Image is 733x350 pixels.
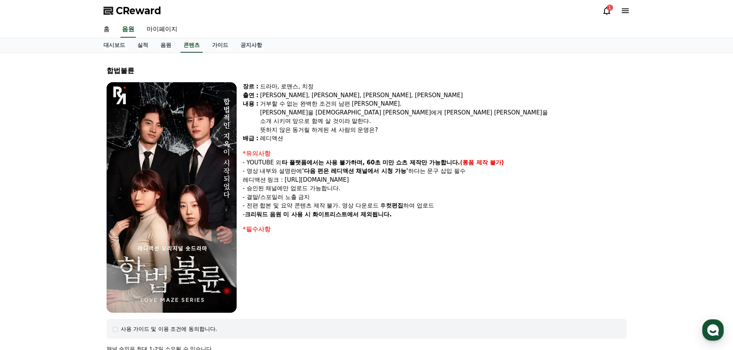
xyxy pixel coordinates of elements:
[70,255,80,262] span: 대화
[131,38,154,53] a: 실적
[602,6,611,15] a: 1
[243,149,627,158] div: *유의사항
[140,22,184,38] a: 마이페이지
[154,38,177,53] a: 음원
[243,210,627,219] p: -
[243,134,259,143] div: 배급 :
[243,225,627,234] div: *필수사항
[243,158,627,167] p: - YOUTUBE 외
[243,184,627,193] p: - 승인된 채널에만 업로드 가능합니다.
[260,108,627,117] div: [PERSON_NAME]을 [DEMOGRAPHIC_DATA] [PERSON_NAME]에게 [PERSON_NAME] [PERSON_NAME]을
[24,255,29,261] span: 홈
[243,176,627,184] p: 레디액션 링크 : [URL][DOMAIN_NAME]
[260,91,627,100] div: [PERSON_NAME], [PERSON_NAME], [PERSON_NAME], [PERSON_NAME]
[120,22,136,38] a: 음원
[260,134,627,143] div: 레디액션
[243,100,259,134] div: 내용 :
[116,5,161,17] span: CReward
[607,5,613,11] div: 1
[107,82,237,313] img: video
[121,325,217,333] div: 사용 가이드 및 이용 조건에 동의합니다.
[260,126,627,134] div: 뜻하지 않은 동거릴 하게된 세 사람의 운명은?
[243,91,259,100] div: 출연 :
[97,22,116,38] a: 홈
[2,244,51,263] a: 홈
[104,5,161,17] a: CReward
[260,117,627,126] div: 소개 시키며 앞으로 함께 살 것이라 말한다.
[243,193,627,202] p: - 결말/스포일러 노출 금지
[234,38,268,53] a: 공지사항
[51,244,99,263] a: 대화
[180,38,203,53] a: 콘텐츠
[107,82,133,108] img: logo
[302,168,408,174] strong: '다음 편은 레디액션 채널에서 시청 가능'
[243,167,627,176] p: - 영상 내부와 설명란에 하다는 문구 삽입 필수
[99,244,148,263] a: 설정
[282,159,460,166] strong: 타 플랫폼에서는 사용 불가하며, 60초 미만 쇼츠 제작만 가능합니다.
[243,82,259,91] div: 장르 :
[97,38,131,53] a: 대시보드
[119,255,128,261] span: 설정
[260,82,627,91] div: 드라마, 로맨스, 치정
[107,65,627,76] div: 합법불륜
[460,159,504,166] strong: (롱폼 제작 불가)
[245,211,392,218] strong: 크리워드 음원 미 사용 시 화이트리스트에서 제외됩니다.
[260,100,627,108] div: 거부할 수 없는 완벽한 조건의 남편 [PERSON_NAME].
[243,201,627,210] p: - 전편 합본 및 요약 콘텐츠 제작 불가. 영상 다운로드 후 하여 업로드
[206,38,234,53] a: 가이드
[386,202,403,209] strong: 컷편집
